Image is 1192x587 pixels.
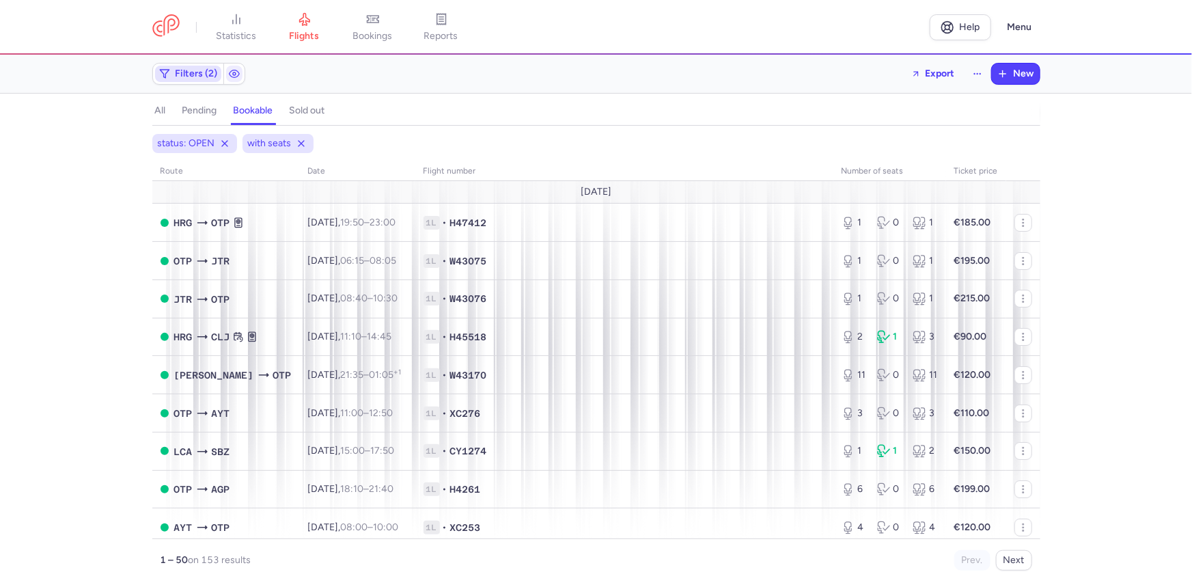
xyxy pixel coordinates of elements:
[212,329,230,344] span: Cluj Napoca International Airport, Cluj-Napoca, Romania
[161,333,169,341] span: OPEN
[174,406,193,421] span: Henri Coanda International, Bucharest, Romania
[902,63,964,85] button: Export
[954,483,990,495] strong: €199.00
[308,521,399,533] span: [DATE],
[450,444,487,458] span: CY1274
[450,254,487,268] span: W43075
[308,407,393,419] span: [DATE],
[424,254,440,268] span: 1L
[341,292,398,304] span: –
[450,292,487,305] span: W43076
[450,368,487,382] span: W43170
[341,331,362,342] time: 11:10
[341,407,393,419] span: –
[424,368,440,382] span: 1L
[374,521,399,533] time: 10:00
[341,369,364,381] time: 21:35
[407,12,475,42] a: reports
[371,445,395,456] time: 17:50
[341,483,394,495] span: –
[341,445,365,456] time: 15:00
[161,409,169,418] span: OPEN
[424,330,440,344] span: 1L
[842,292,866,305] div: 1
[341,331,392,342] span: –
[450,407,481,420] span: XC276
[394,368,402,377] sup: +1
[212,406,230,421] span: Antalya, Antalya, Turkey
[341,407,364,419] time: 11:00
[370,255,397,267] time: 08:05
[443,216,447,230] span: •
[954,292,990,304] strong: €215.00
[842,330,866,344] div: 2
[174,329,193,344] span: Hurghada, Hurghada, Egypt
[999,14,1040,40] button: Menu
[842,407,866,420] div: 3
[174,215,193,230] span: Hurghada, Hurghada, Egypt
[954,521,991,533] strong: €120.00
[877,216,902,230] div: 0
[996,550,1032,571] button: Next
[992,64,1040,84] button: New
[842,482,866,496] div: 6
[913,482,937,496] div: 6
[273,368,292,383] span: Henri Coanda International, Bucharest, Romania
[341,521,368,533] time: 08:00
[212,520,230,535] span: Henri Coanda International, Bucharest, Romania
[161,447,169,455] span: OPEN
[424,444,440,458] span: 1L
[954,331,987,342] strong: €90.00
[913,330,937,344] div: 3
[443,368,447,382] span: •
[424,292,440,305] span: 1L
[308,255,397,267] span: [DATE],
[954,445,991,456] strong: €150.00
[424,521,440,534] span: 1L
[341,217,396,228] span: –
[290,30,320,42] span: flights
[1014,68,1034,79] span: New
[842,368,866,382] div: 11
[161,554,189,566] strong: 1 – 50
[308,292,398,304] span: [DATE],
[341,255,397,267] span: –
[424,30,458,42] span: reports
[341,521,399,533] span: –
[450,482,481,496] span: H4261
[353,30,393,42] span: bookings
[212,292,230,307] span: Henri Coanda International, Bucharest, Romania
[913,292,937,305] div: 1
[842,216,866,230] div: 1
[959,22,980,32] span: Help
[212,215,230,230] span: Henri Coanda International, Bucharest, Romania
[954,407,990,419] strong: €110.00
[202,12,271,42] a: statistics
[946,161,1006,182] th: Ticket price
[300,161,415,182] th: date
[415,161,833,182] th: Flight number
[443,292,447,305] span: •
[842,521,866,534] div: 4
[341,483,364,495] time: 18:10
[926,68,955,79] span: Export
[913,216,937,230] div: 1
[370,407,393,419] time: 12:50
[174,482,193,497] span: OTP
[443,444,447,458] span: •
[450,330,487,344] span: H45518
[212,444,230,459] span: Sibiu, Sibiu, Romania
[877,407,902,420] div: 0
[877,254,902,268] div: 0
[954,217,991,228] strong: €185.00
[341,445,395,456] span: –
[443,482,447,496] span: •
[930,14,991,40] a: Help
[877,482,902,496] div: 0
[248,137,292,150] span: with seats
[913,368,937,382] div: 11
[212,254,230,269] span: Santorini (Thira), Santorin, Greece
[954,255,990,267] strong: €195.00
[341,369,402,381] span: –
[290,105,325,117] h4: sold out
